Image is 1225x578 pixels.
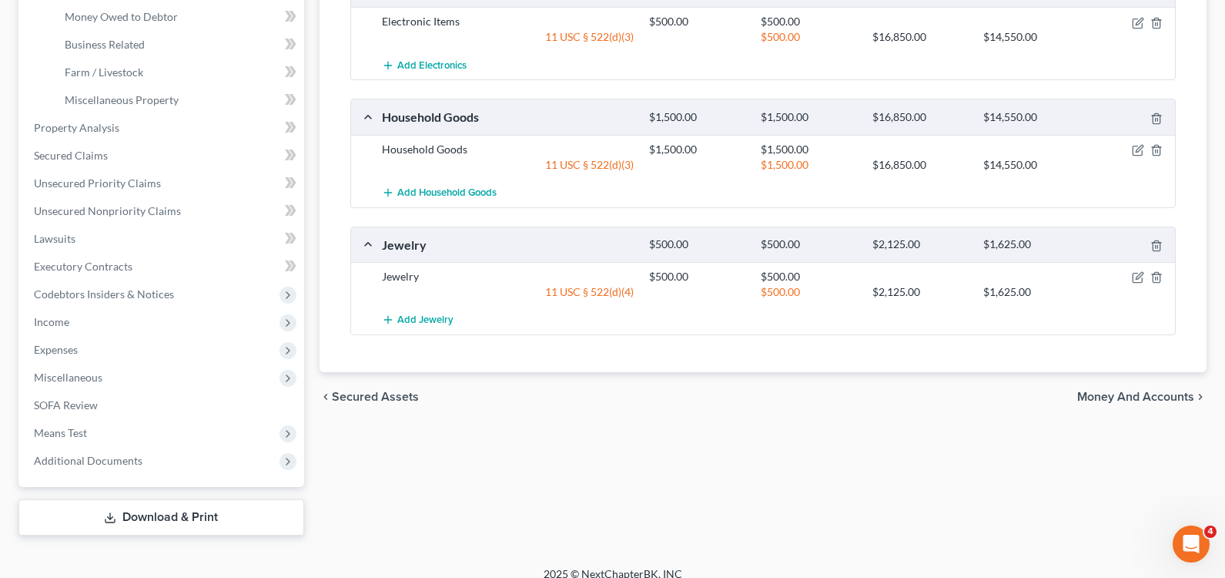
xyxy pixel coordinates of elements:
iframe: Intercom live chat [1173,526,1210,563]
span: Secured Assets [332,391,419,403]
span: Income [34,315,69,328]
span: Business Related [65,38,145,51]
span: Secured Claims [34,149,108,162]
a: Farm / Livestock [52,59,304,86]
span: Money and Accounts [1077,391,1194,403]
a: Unsecured Priority Claims [22,170,304,197]
a: Unsecured Nonpriority Claims [22,197,304,225]
button: Money and Accounts chevron_right [1077,391,1207,403]
span: Additional Documents [34,454,142,467]
div: $500.00 [753,284,865,300]
div: $500.00 [753,237,865,252]
span: Farm / Livestock [65,66,143,79]
a: Miscellaneous Property [52,86,304,114]
span: Expenses [34,343,78,356]
span: Means Test [34,426,87,439]
div: $1,500.00 [753,110,865,125]
div: $500.00 [753,29,865,45]
button: Add Household Goods [382,179,497,207]
span: Add Household Goods [397,187,497,199]
a: Business Related [52,31,304,59]
a: Property Analysis [22,114,304,142]
span: Add Jewelry [397,314,454,327]
div: $2,125.00 [865,284,976,300]
i: chevron_right [1194,391,1207,403]
a: Download & Print [18,499,304,536]
div: $500.00 [753,269,865,284]
div: $500.00 [641,269,753,284]
a: Secured Claims [22,142,304,170]
div: Household Goods [374,142,641,157]
div: Jewelry [374,237,641,253]
div: Household Goods [374,109,641,125]
div: 11 USC § 522(d)(3) [374,157,641,173]
button: Add Electronics [382,51,467,79]
span: Unsecured Nonpriority Claims [34,204,181,217]
div: $14,550.00 [976,157,1087,173]
div: $1,500.00 [753,157,865,173]
a: Lawsuits [22,225,304,253]
div: $2,125.00 [865,237,976,252]
span: SOFA Review [34,398,98,412]
a: SOFA Review [22,391,304,419]
div: 11 USC § 522(d)(3) [374,29,641,45]
span: Codebtors Insiders & Notices [34,287,174,301]
span: Lawsuits [34,232,75,245]
span: Unsecured Priority Claims [34,176,161,190]
span: Add Electronics [397,59,467,72]
span: Executory Contracts [34,260,132,273]
div: $16,850.00 [865,110,976,125]
div: $500.00 [641,14,753,29]
div: 11 USC § 522(d)(4) [374,284,641,300]
span: Miscellaneous [34,371,102,384]
div: Jewelry [374,269,641,284]
div: $500.00 [641,237,753,252]
div: $1,625.00 [976,284,1087,300]
div: $16,850.00 [865,157,976,173]
span: Money Owed to Debtor [65,10,178,23]
button: Add Jewelry [382,306,454,334]
i: chevron_left [320,391,332,403]
a: Executory Contracts [22,253,304,281]
a: Money Owed to Debtor [52,3,304,31]
div: $16,850.00 [865,29,976,45]
span: Property Analysis [34,121,119,134]
button: chevron_left Secured Assets [320,391,419,403]
span: Miscellaneous Property [65,93,179,106]
div: $1,500.00 [753,142,865,157]
div: $1,500.00 [641,110,753,125]
div: $500.00 [753,14,865,29]
div: $1,500.00 [641,142,753,157]
div: $14,550.00 [976,110,1087,125]
div: Electronic Items [374,14,641,29]
span: 4 [1204,526,1217,538]
div: $14,550.00 [976,29,1087,45]
div: $1,625.00 [976,237,1087,252]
